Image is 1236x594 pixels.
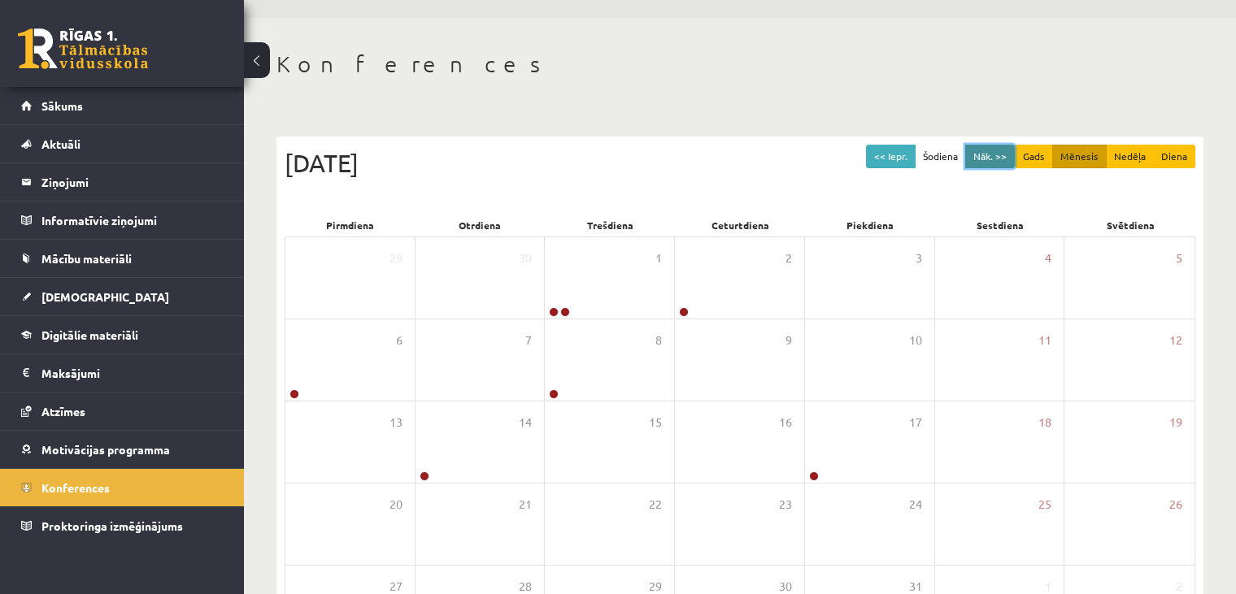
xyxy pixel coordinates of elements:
[41,289,169,304] span: [DEMOGRAPHIC_DATA]
[675,214,805,236] div: Ceturtdiena
[1065,214,1195,236] div: Svētdiena
[21,125,224,163] a: Aktuāli
[519,249,532,267] span: 30
[21,392,224,430] a: Atzīmes
[276,50,1203,78] h1: Konferences
[41,480,110,495] span: Konferences
[41,354,224,392] legend: Maksājumi
[909,414,922,431] span: 17
[21,240,224,277] a: Mācību materiāli
[21,316,224,353] a: Digitālie materiāli
[285,214,415,236] div: Pirmdiena
[965,145,1015,168] button: Nāk. >>
[41,442,170,457] span: Motivācijas programma
[21,202,224,239] a: Informatīvie ziņojumi
[41,327,138,342] span: Digitālie materiāli
[909,332,922,349] span: 10
[415,214,545,236] div: Otrdiena
[1038,332,1051,349] span: 11
[915,145,966,168] button: Šodiena
[285,145,1195,181] div: [DATE]
[21,469,224,506] a: Konferences
[1169,332,1182,349] span: 12
[655,249,662,267] span: 1
[519,496,532,514] span: 21
[649,414,662,431] span: 15
[18,28,148,69] a: Rīgas 1. Tālmācības vidusskola
[545,214,675,236] div: Trešdiena
[1176,249,1182,267] span: 5
[21,163,224,201] a: Ziņojumi
[779,496,792,514] span: 23
[1153,145,1195,168] button: Diena
[41,404,85,418] span: Atzīmes
[916,249,922,267] span: 3
[525,332,532,349] span: 7
[21,507,224,544] a: Proktoringa izmēģinājums
[1038,414,1051,431] span: 18
[519,414,532,431] span: 14
[396,332,403,349] span: 6
[41,518,183,533] span: Proktoringa izmēģinājums
[41,251,132,266] span: Mācību materiāli
[21,431,224,468] a: Motivācijas programma
[390,249,403,267] span: 29
[21,278,224,315] a: [DEMOGRAPHIC_DATA]
[1106,145,1154,168] button: Nedēļa
[41,163,224,201] legend: Ziņojumi
[649,496,662,514] span: 22
[1045,249,1051,267] span: 4
[1169,496,1182,514] span: 26
[786,249,792,267] span: 2
[21,354,224,392] a: Maksājumi
[805,214,935,236] div: Piekdiena
[41,137,81,151] span: Aktuāli
[1052,145,1107,168] button: Mēnesis
[1169,414,1182,431] span: 19
[866,145,916,168] button: << Iepr.
[390,496,403,514] span: 20
[909,496,922,514] span: 24
[786,332,792,349] span: 9
[1015,145,1053,168] button: Gads
[935,214,1065,236] div: Sestdiena
[779,414,792,431] span: 16
[41,202,224,239] legend: Informatīvie ziņojumi
[21,87,224,124] a: Sākums
[390,414,403,431] span: 13
[1038,496,1051,514] span: 25
[655,332,662,349] span: 8
[41,98,83,113] span: Sākums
